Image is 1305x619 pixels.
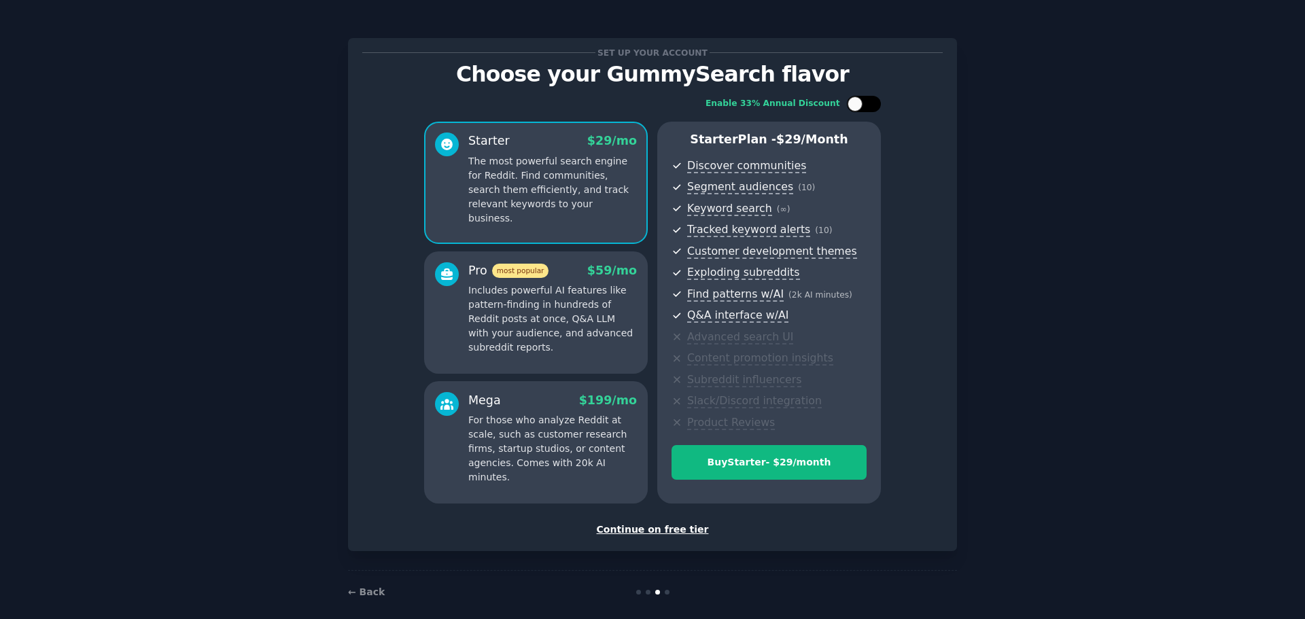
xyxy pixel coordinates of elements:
span: ( 10 ) [798,183,815,192]
span: ( 10 ) [815,226,832,235]
a: ← Back [348,586,385,597]
span: ( ∞ ) [777,205,790,214]
span: Find patterns w/AI [687,287,784,302]
p: Includes powerful AI features like pattern-finding in hundreds of Reddit posts at once, Q&A LLM w... [468,283,637,355]
div: Enable 33% Annual Discount [706,98,840,110]
span: Slack/Discord integration [687,394,822,408]
span: $ 29 /month [776,132,848,146]
div: Starter [468,132,510,149]
div: Mega [468,392,501,409]
span: most popular [492,264,549,278]
span: Tracked keyword alerts [687,223,810,237]
span: Q&A interface w/AI [687,308,788,323]
div: Buy Starter - $ 29 /month [672,455,866,470]
span: $ 59 /mo [587,264,637,277]
span: $ 29 /mo [587,134,637,147]
span: Advanced search UI [687,330,793,344]
div: Continue on free tier [362,523,943,537]
span: Segment audiences [687,180,793,194]
div: Pro [468,262,549,279]
button: BuyStarter- $29/month [672,445,867,480]
span: Discover communities [687,159,806,173]
p: Starter Plan - [672,131,867,148]
span: Set up your account [595,46,710,60]
span: $ 199 /mo [579,393,637,407]
span: Exploding subreddits [687,266,799,280]
span: Content promotion insights [687,351,833,366]
p: Choose your GummySearch flavor [362,63,943,86]
span: Subreddit influencers [687,373,801,387]
span: Product Reviews [687,416,775,430]
span: Keyword search [687,202,772,216]
span: ( 2k AI minutes ) [788,290,852,300]
span: Customer development themes [687,245,857,259]
p: The most powerful search engine for Reddit. Find communities, search them efficiently, and track ... [468,154,637,226]
p: For those who analyze Reddit at scale, such as customer research firms, startup studios, or conte... [468,413,637,484]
